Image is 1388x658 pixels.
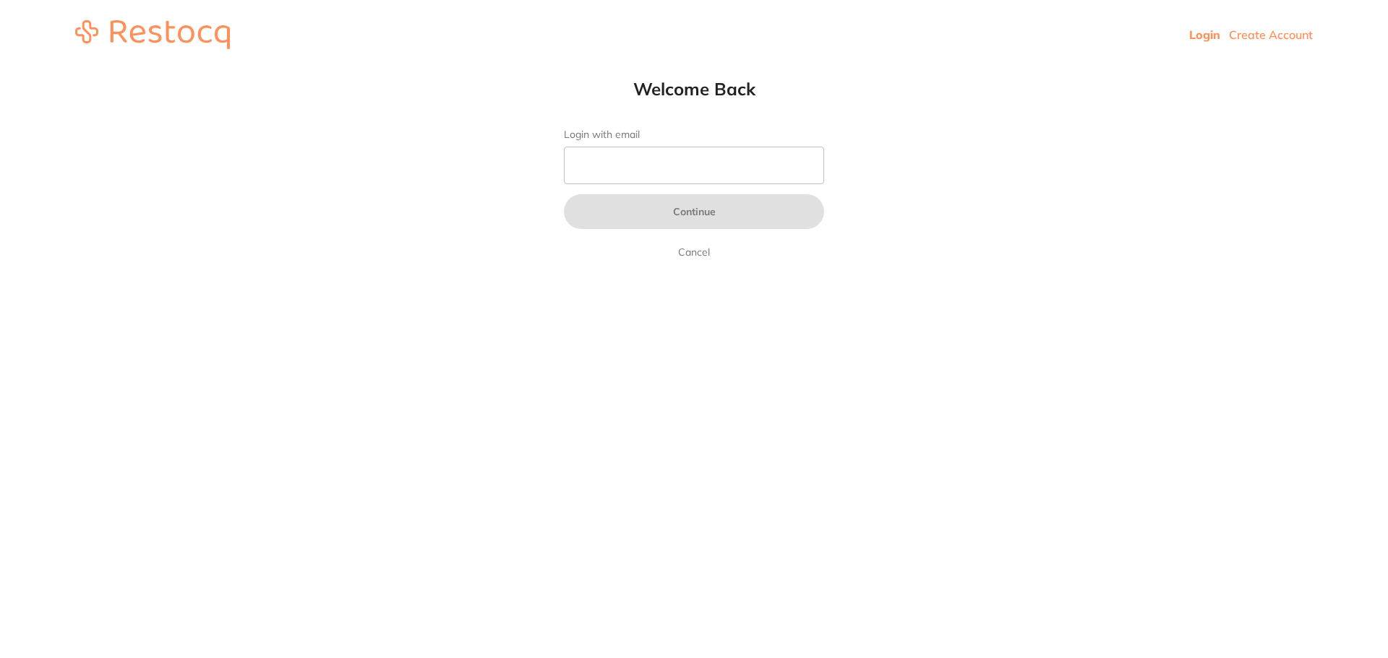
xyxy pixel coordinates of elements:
a: Cancel [675,243,713,261]
a: Login [1189,27,1220,42]
h1: Welcome Back [535,78,853,100]
button: Continue [564,194,824,229]
a: Create Account [1229,27,1313,42]
label: Login with email [564,129,824,141]
img: restocq_logo.svg [75,20,230,49]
